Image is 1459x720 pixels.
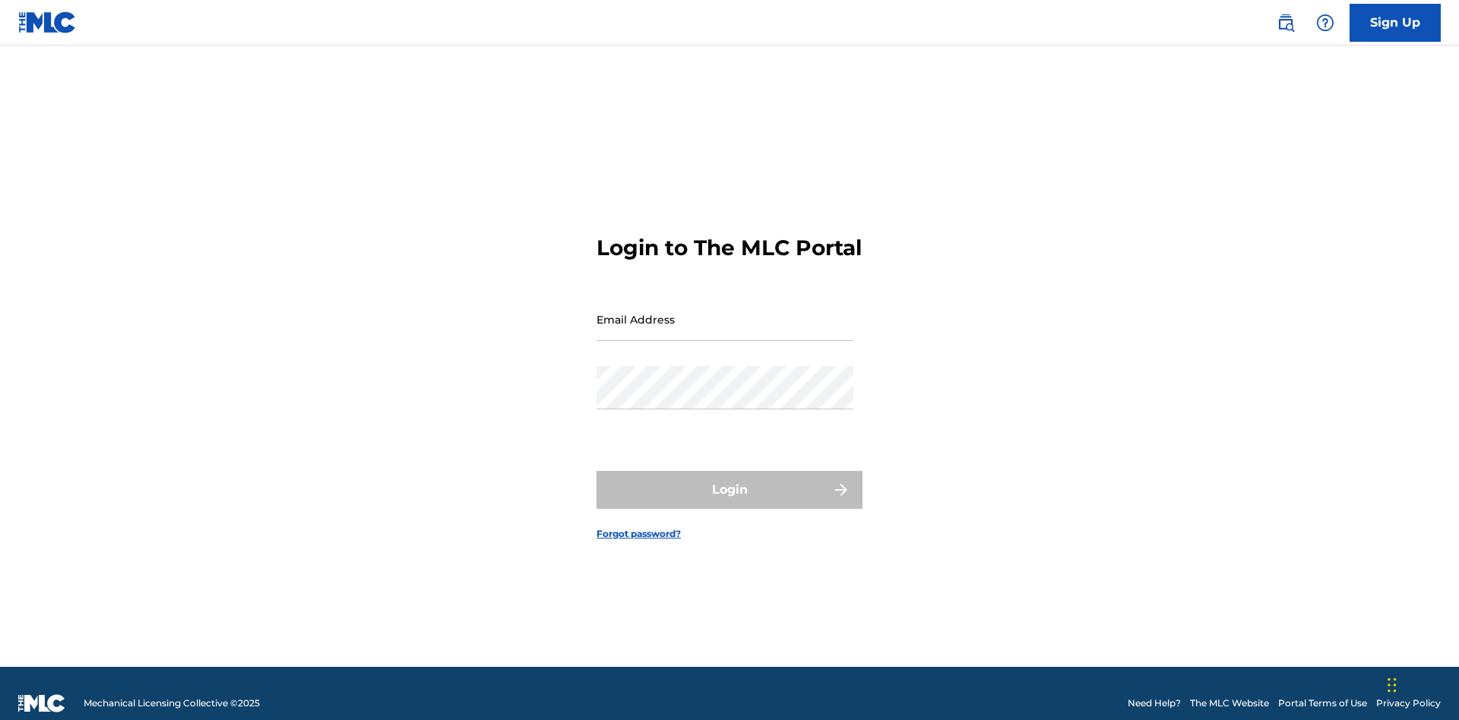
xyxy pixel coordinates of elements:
a: Sign Up [1350,4,1441,42]
img: search [1277,14,1295,32]
a: Privacy Policy [1376,696,1441,710]
div: Help [1310,8,1340,38]
a: Forgot password? [597,527,681,541]
h3: Login to The MLC Portal [597,235,862,261]
a: Public Search [1271,8,1301,38]
div: Drag [1388,662,1397,708]
img: logo [18,694,65,712]
a: Portal Terms of Use [1278,696,1367,710]
iframe: Chat Widget [1383,647,1459,720]
span: Mechanical Licensing Collective © 2025 [84,696,260,710]
img: help [1316,14,1334,32]
img: MLC Logo [18,11,77,33]
a: The MLC Website [1190,696,1269,710]
a: Need Help? [1128,696,1181,710]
